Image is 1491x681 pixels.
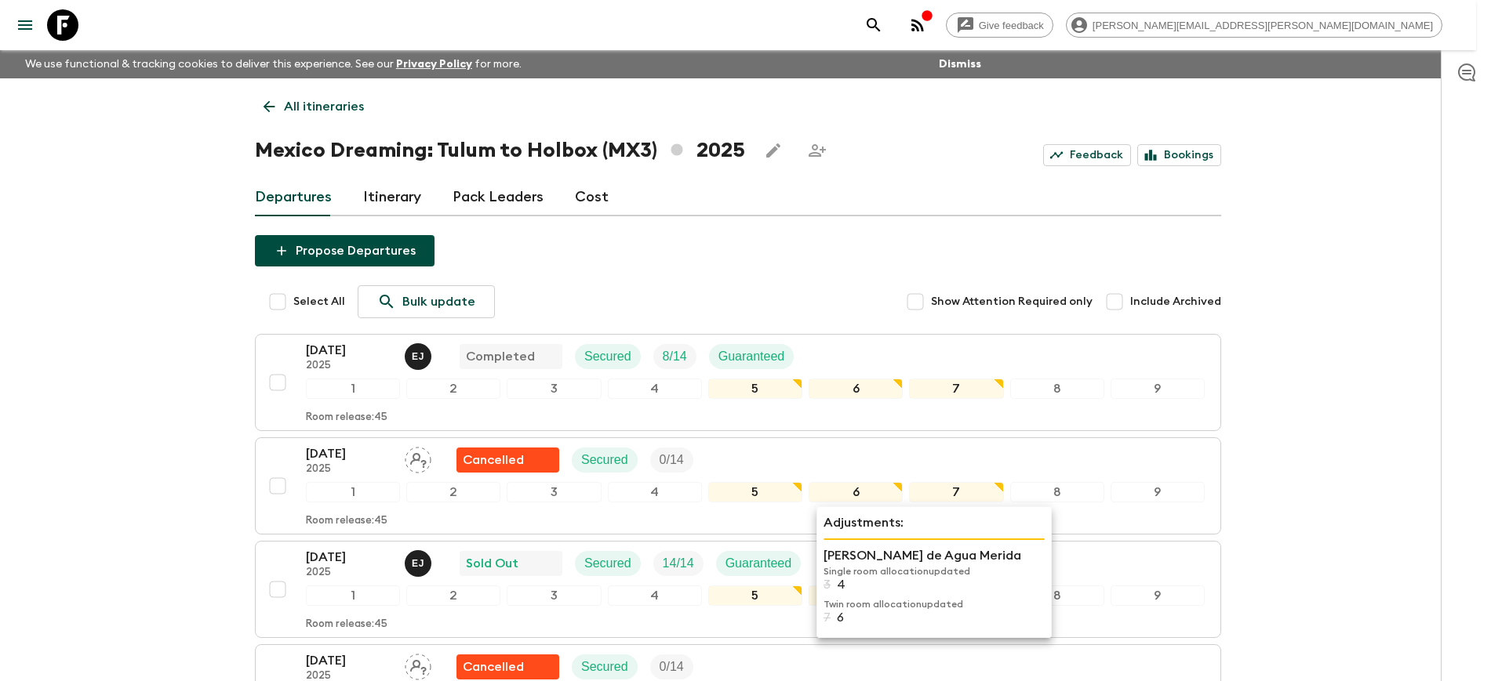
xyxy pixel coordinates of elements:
[463,657,524,676] p: Cancelled
[306,618,387,631] p: Room release: 45
[581,657,628,676] p: Secured
[1111,379,1205,399] div: 9
[824,578,831,592] p: 3
[758,135,789,166] button: Edit this itinerary
[909,379,1003,399] div: 7
[653,551,704,576] div: Trip Fill
[824,610,831,625] p: 7
[306,482,400,502] div: 1
[663,554,694,573] p: 14 / 14
[405,658,431,671] span: Assign pack leader
[584,347,631,366] p: Secured
[9,9,41,41] button: menu
[802,135,833,166] span: Share this itinerary
[306,515,387,527] p: Room release: 45
[718,347,785,366] p: Guaranteed
[608,585,702,606] div: 4
[306,567,392,579] p: 2025
[824,513,1045,532] p: Adjustments:
[909,482,1003,502] div: 7
[858,9,889,41] button: search adventures
[306,379,400,399] div: 1
[935,53,985,75] button: Dismiss
[650,654,693,679] div: Trip Fill
[406,585,500,606] div: 2
[1043,144,1131,166] a: Feedback
[507,585,601,606] div: 3
[653,344,696,369] div: Trip Fill
[453,179,544,216] a: Pack Leaders
[463,451,524,469] p: Cancelled
[725,554,792,573] p: Guaranteed
[660,451,684,469] p: 0 / 14
[396,59,472,70] a: Privacy Policy
[809,379,903,399] div: 6
[306,360,392,372] p: 2025
[809,585,903,606] div: 6
[837,610,844,625] p: 6
[824,598,1045,610] p: Twin room allocation updated
[405,451,431,464] span: Assign pack leader
[19,50,528,78] p: We use functional & tracking cookies to deliver this experience. See our for more.
[507,379,601,399] div: 3
[306,463,392,476] p: 2025
[1111,482,1205,502] div: 9
[581,451,628,469] p: Secured
[405,348,435,360] span: Erhard Jr Vande Wyngaert de la Torre
[456,447,559,473] div: Flash Pack cancellation
[405,555,435,567] span: Erhard Jr Vande Wyngaert de la Torre
[507,482,601,502] div: 3
[306,411,387,424] p: Room release: 45
[1010,379,1104,399] div: 8
[284,97,364,116] p: All itineraries
[363,179,421,216] a: Itinerary
[456,654,559,679] div: Flash Pack cancellation
[708,379,802,399] div: 5
[931,294,1093,310] span: Show Attention Required only
[406,482,500,502] div: 2
[1084,20,1442,31] span: [PERSON_NAME][EMAIL_ADDRESS][PERSON_NAME][DOMAIN_NAME]
[660,657,684,676] p: 0 / 14
[466,347,535,366] p: Completed
[306,341,392,360] p: [DATE]
[608,379,702,399] div: 4
[809,482,903,502] div: 6
[708,585,802,606] div: 5
[306,651,392,670] p: [DATE]
[255,179,332,216] a: Departures
[306,548,392,567] p: [DATE]
[402,292,475,311] p: Bulk update
[306,444,392,463] p: [DATE]
[970,20,1053,31] span: Give feedback
[255,135,745,166] h1: Mexico Dreaming: Tulum to Holbox (MX3) 2025
[663,347,687,366] p: 8 / 14
[824,565,1045,578] p: Single room allocation updated
[293,294,345,310] span: Select All
[1130,294,1221,310] span: Include Archived
[608,482,702,502] div: 4
[255,235,435,266] button: Propose Departures
[306,585,400,606] div: 1
[824,546,1045,565] p: [PERSON_NAME] de Agua Merida
[708,482,802,502] div: 5
[575,179,609,216] a: Cost
[412,557,424,570] p: E J
[584,554,631,573] p: Secured
[406,379,500,399] div: 2
[650,447,693,473] div: Trip Fill
[837,578,846,592] p: 4
[1111,585,1205,606] div: 9
[466,554,518,573] p: Sold Out
[1137,144,1221,166] a: Bookings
